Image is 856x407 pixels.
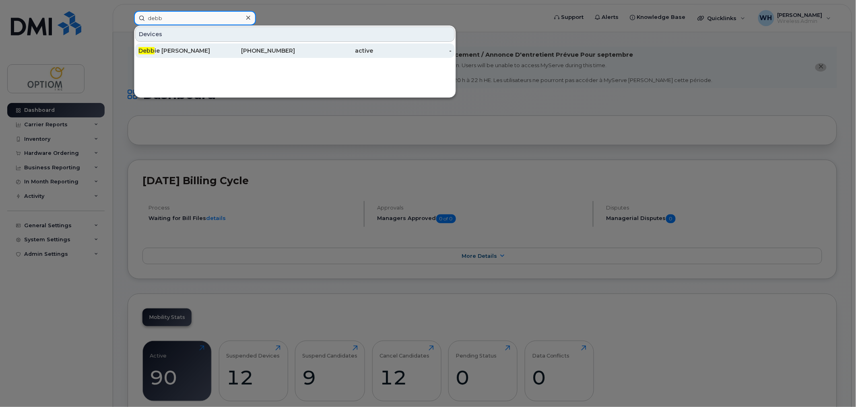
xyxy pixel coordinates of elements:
div: active [295,47,373,55]
span: Debb [138,47,155,54]
a: Debbie [PERSON_NAME][PHONE_NUMBER]active- [135,43,455,58]
div: ie [PERSON_NAME] [138,47,217,55]
div: Devices [135,27,455,42]
div: - [373,47,452,55]
div: [PHONE_NUMBER] [217,47,295,55]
